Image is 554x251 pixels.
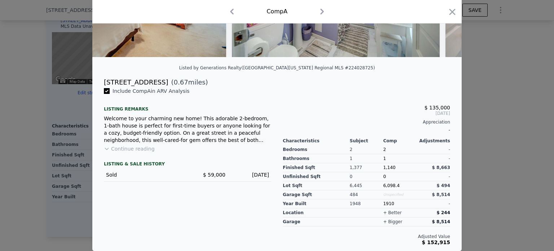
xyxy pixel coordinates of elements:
div: 2 [350,145,383,154]
div: - [417,172,450,181]
div: Unfinished Sqft [283,172,350,181]
div: [STREET_ADDRESS] [104,77,168,87]
div: LISTING & SALE HISTORY [104,161,271,168]
div: [DATE] [231,171,269,178]
div: 484 [350,190,383,199]
div: Bathrooms [283,154,350,163]
div: - [283,125,450,135]
span: Include Comp A in ARV Analysis [110,88,192,94]
div: 6,445 [350,181,383,190]
div: Listed by Generations Realty ([GEOGRAPHIC_DATA][US_STATE] Regional MLS #224028725) [179,65,375,70]
div: 1910 [383,199,417,208]
span: [DATE] [283,111,450,116]
span: $ 8,663 [432,165,450,170]
div: location [283,208,350,217]
div: + better [383,210,401,216]
div: Characteristics [283,138,350,144]
div: 1,377 [350,163,383,172]
span: 6,098.4 [383,183,400,188]
div: Listing remarks [104,100,271,112]
div: 1 [350,154,383,163]
div: Garage Sqft [283,190,350,199]
div: + bigger [383,219,402,225]
div: garage [283,217,350,226]
div: 1948 [350,199,383,208]
span: $ 494 [436,183,450,188]
div: Sold [106,171,182,178]
span: $ 8,514 [432,219,450,224]
span: $ 135,000 [425,105,450,111]
div: Unspecified [383,190,417,199]
div: Lot Sqft [283,181,350,190]
span: $ 244 [436,210,450,215]
span: 1,140 [383,165,395,170]
div: - [417,145,450,154]
span: 0.67 [174,78,188,86]
div: - [417,154,450,163]
div: 0 [350,172,383,181]
div: Welcome to your charming new home! This adorable 2-bedroom, 1-bath house is perfect for first-tim... [104,115,271,144]
div: Year Built [283,199,350,208]
div: Comp [383,138,417,144]
span: $ 8,514 [432,192,450,197]
div: Bedrooms [283,145,350,154]
span: 2 [383,147,386,152]
div: Adjusted Value [283,234,450,239]
div: Subject [350,138,383,144]
div: - [417,199,450,208]
div: Appreciation [283,119,450,125]
button: Continue reading [104,145,155,152]
div: 1 [383,154,417,163]
div: Adjustments [417,138,450,144]
span: ( miles) [168,77,208,87]
span: 0 [383,174,386,179]
span: $ 152,915 [422,239,450,245]
div: Finished Sqft [283,163,350,172]
div: Comp A [267,7,287,16]
span: $ 59,000 [203,172,225,178]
